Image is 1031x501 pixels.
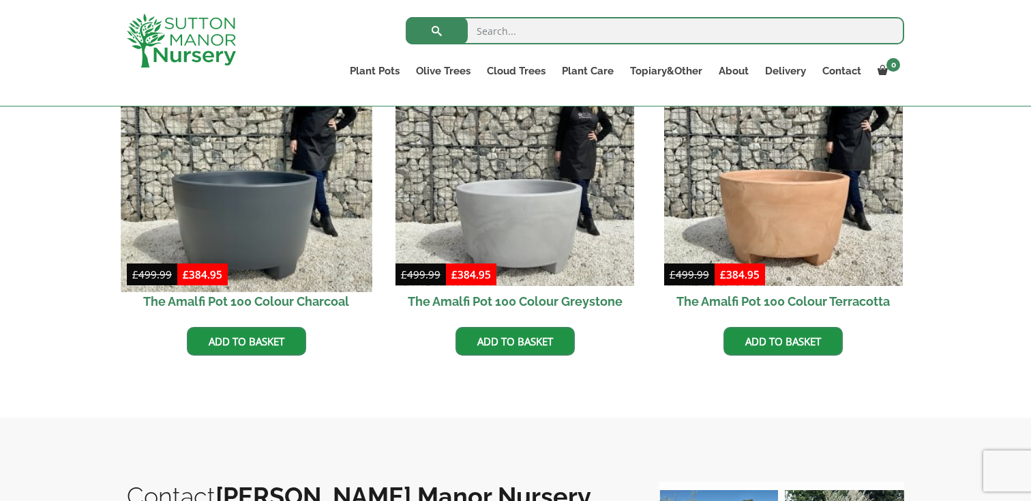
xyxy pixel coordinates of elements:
bdi: 384.95 [720,268,760,281]
a: About [711,61,757,81]
a: Add to basket: “The Amalfi Pot 100 Colour Greystone” [455,327,575,356]
a: Add to basket: “The Amalfi Pot 100 Colour Charcoal” [187,327,306,356]
span: 0 [886,58,900,72]
span: £ [670,268,676,281]
span: £ [401,268,407,281]
img: The Amalfi Pot 100 Colour Greystone [395,46,635,286]
a: Topiary&Other [622,61,711,81]
bdi: 499.99 [401,268,440,281]
a: Olive Trees [408,61,479,81]
span: £ [183,268,189,281]
a: Plant Care [554,61,622,81]
a: 0 [869,61,904,81]
h2: The Amalfi Pot 100 Colour Charcoal [127,286,366,317]
span: £ [720,268,726,281]
a: Cloud Trees [479,61,554,81]
bdi: 499.99 [670,268,709,281]
a: Sale! The Amalfi Pot 100 Colour Charcoal [127,46,366,317]
span: £ [132,268,138,281]
img: The Amalfi Pot 100 Colour Terracotta [664,46,903,286]
a: Add to basket: “The Amalfi Pot 100 Colour Terracotta” [723,327,843,356]
span: £ [451,268,458,281]
a: Contact [814,61,869,81]
a: Sale! The Amalfi Pot 100 Colour Greystone [395,46,635,317]
h2: The Amalfi Pot 100 Colour Greystone [395,286,635,317]
bdi: 384.95 [183,268,222,281]
input: Search... [406,17,904,44]
img: logo [127,14,236,68]
bdi: 499.99 [132,268,172,281]
a: Plant Pots [342,61,408,81]
img: The Amalfi Pot 100 Colour Charcoal [121,40,372,291]
bdi: 384.95 [451,268,491,281]
a: Sale! The Amalfi Pot 100 Colour Terracotta [664,46,903,317]
a: Delivery [757,61,814,81]
h2: The Amalfi Pot 100 Colour Terracotta [664,286,903,317]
